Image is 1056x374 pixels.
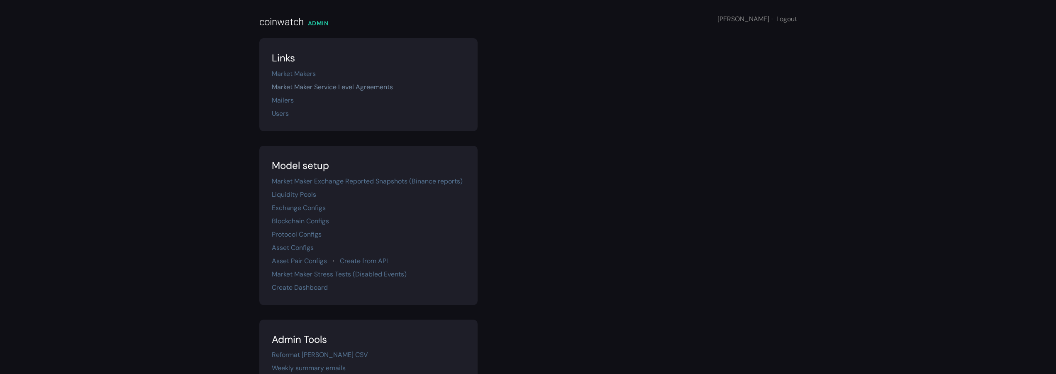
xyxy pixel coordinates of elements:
a: Market Maker Exchange Reported Snapshots (Binance reports) [272,177,463,186]
a: Reformat [PERSON_NAME] CSV [272,350,368,359]
a: Market Makers [272,69,316,78]
a: Mailers [272,96,294,105]
a: Asset Configs [272,243,314,252]
a: Protocol Configs [272,230,322,239]
div: Model setup [272,158,465,173]
a: Asset Pair Configs [272,257,327,265]
div: coinwatch [259,15,304,29]
a: Blockchain Configs [272,217,329,225]
div: ADMIN [308,19,329,28]
a: Market Maker Service Level Agreements [272,83,393,91]
a: Liquidity Pools [272,190,316,199]
a: Users [272,109,289,118]
div: [PERSON_NAME] [717,14,797,24]
span: · [333,257,334,265]
span: · [771,15,773,23]
a: Logout [776,15,797,23]
a: Exchange Configs [272,203,326,212]
a: Create from API [340,257,388,265]
div: Links [272,51,465,66]
div: Admin Tools [272,332,465,347]
a: Create Dashboard [272,283,328,292]
a: Market Maker Stress Tests (Disabled Events) [272,270,407,279]
a: Weekly summary emails [272,364,346,372]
